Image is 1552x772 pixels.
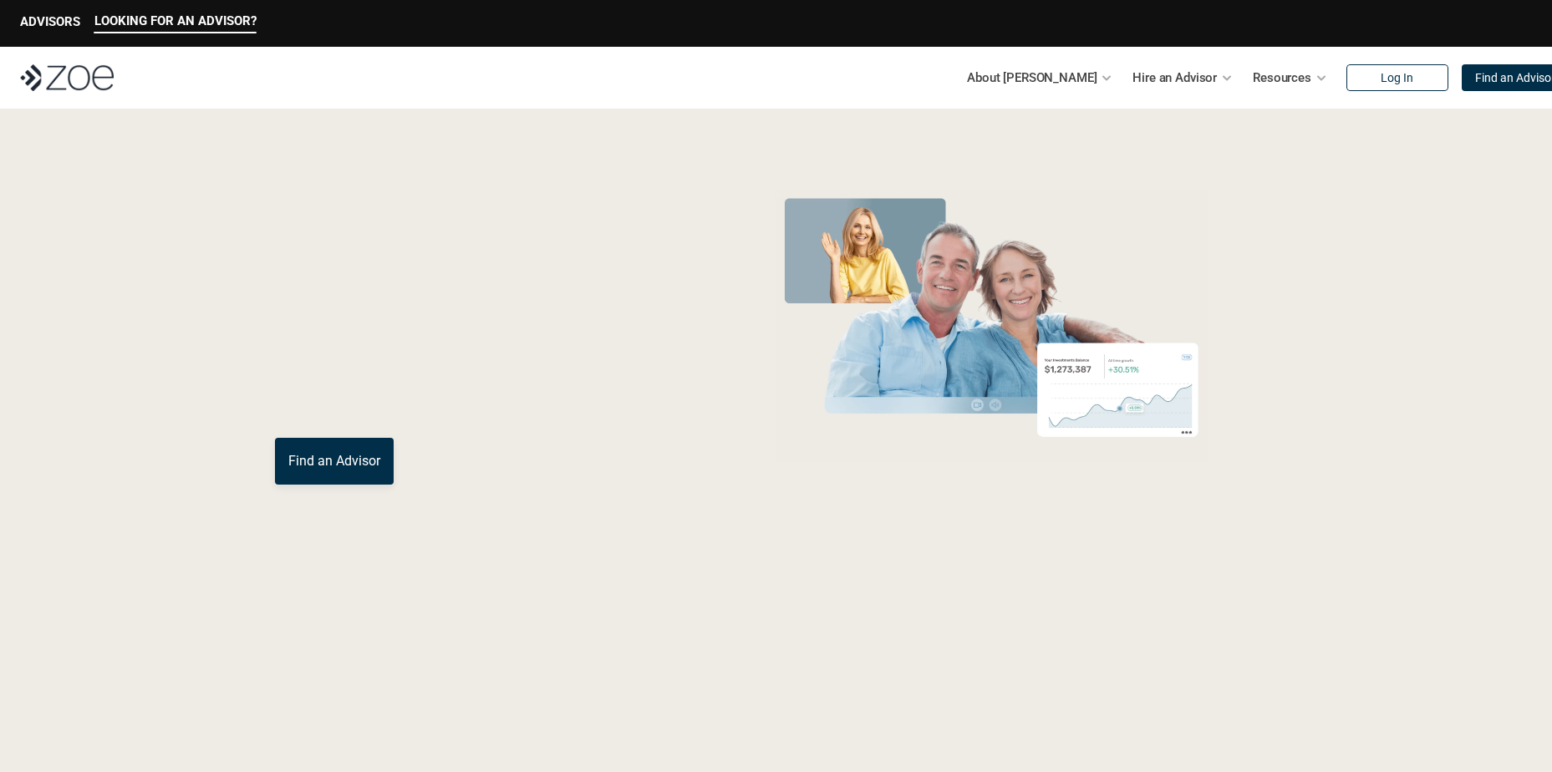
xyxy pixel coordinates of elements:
a: Log In [1346,64,1448,91]
span: Grow Your Wealth [275,185,647,249]
p: Log In [1381,71,1413,85]
span: with a Financial Advisor [275,241,613,361]
p: LOOKING FOR AN ADVISOR? [94,13,257,28]
p: About [PERSON_NAME] [967,65,1097,90]
p: Loremipsum: *DolOrsi Ametconsecte adi Eli Seddoeius tem inc utlaboreet. Dol 9108 MagNaal Enimadmi... [40,698,1512,758]
p: ADVISORS [20,14,80,29]
img: Zoe Financial Hero Image [769,190,1214,462]
p: Find an Advisor [288,453,380,469]
a: Find an Advisor [275,438,394,485]
p: Resources [1253,65,1311,90]
p: Hire an Advisor [1132,65,1217,90]
p: You deserve an advisor you can trust. [PERSON_NAME], hire, and invest with vetted, fiduciary, fin... [275,378,706,418]
em: The information in the visuals above is for illustrative purposes only and does not represent an ... [760,472,1224,481]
